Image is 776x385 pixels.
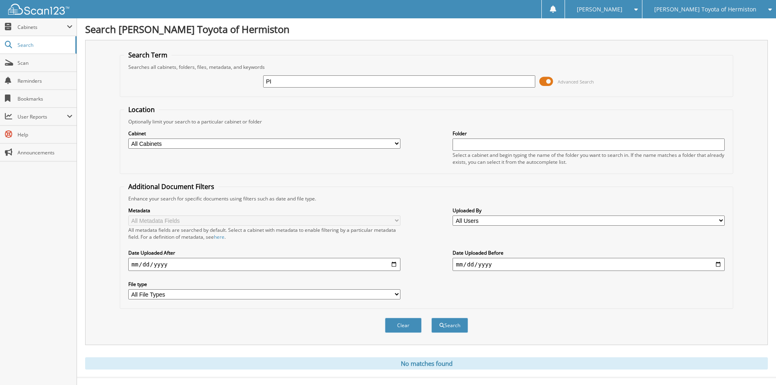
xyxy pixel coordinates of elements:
[124,118,729,125] div: Optionally limit your search to a particular cabinet or folder
[18,77,73,84] span: Reminders
[128,258,400,271] input: start
[128,281,400,288] label: File type
[18,24,67,31] span: Cabinets
[654,7,756,12] span: [PERSON_NAME] Toyota of Hermiston
[18,95,73,102] span: Bookmarks
[128,249,400,256] label: Date Uploaded After
[577,7,622,12] span: [PERSON_NAME]
[124,64,729,70] div: Searches all cabinets, folders, files, metadata, and keywords
[453,130,725,137] label: Folder
[453,152,725,165] div: Select a cabinet and begin typing the name of the folder you want to search in. If the name match...
[453,207,725,214] label: Uploaded By
[124,51,171,59] legend: Search Term
[385,318,422,333] button: Clear
[18,149,73,156] span: Announcements
[18,59,73,66] span: Scan
[128,130,400,137] label: Cabinet
[85,22,768,36] h1: Search [PERSON_NAME] Toyota of Hermiston
[735,346,776,385] iframe: Chat Widget
[18,131,73,138] span: Help
[453,258,725,271] input: end
[18,113,67,120] span: User Reports
[124,105,159,114] legend: Location
[431,318,468,333] button: Search
[214,233,224,240] a: here
[128,227,400,240] div: All metadata fields are searched by default. Select a cabinet with metadata to enable filtering b...
[453,249,725,256] label: Date Uploaded Before
[8,4,69,15] img: scan123-logo-white.svg
[558,79,594,85] span: Advanced Search
[124,182,218,191] legend: Additional Document Filters
[85,357,768,370] div: No matches found
[124,195,729,202] div: Enhance your search for specific documents using filters such as date and file type.
[128,207,400,214] label: Metadata
[18,42,71,48] span: Search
